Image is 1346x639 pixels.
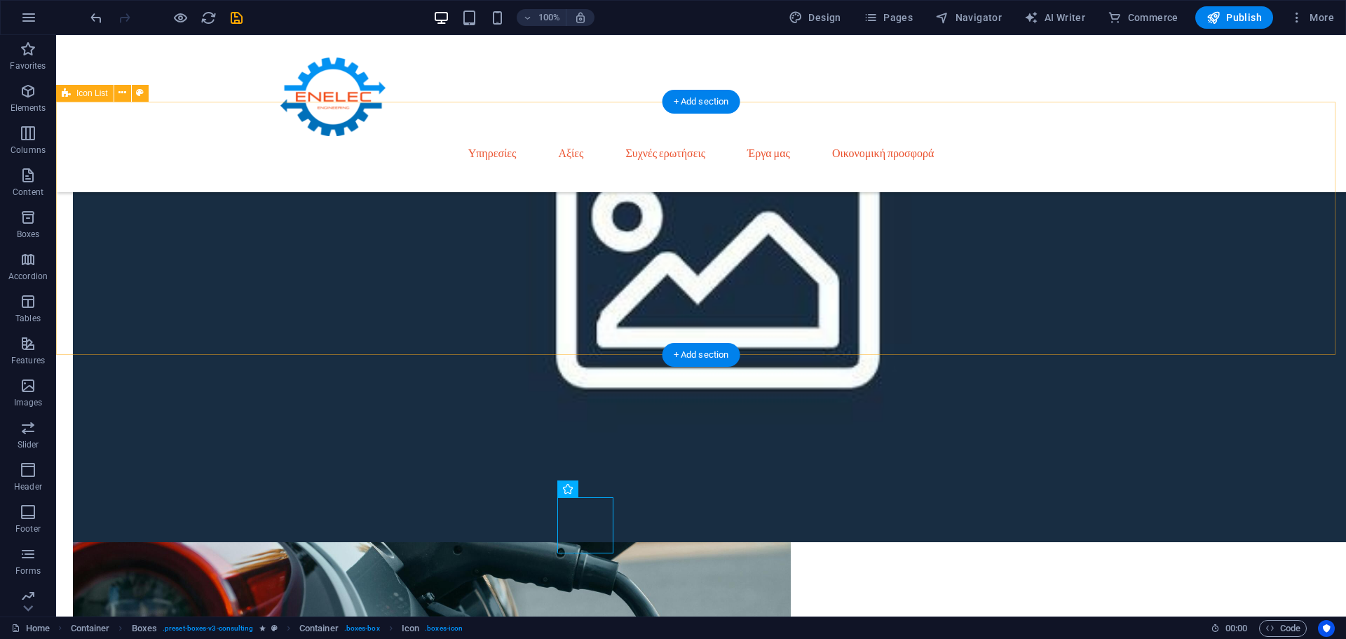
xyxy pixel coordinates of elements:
[538,9,560,26] h6: 100%
[11,144,46,156] p: Columns
[1024,11,1085,25] span: AI Writer
[1265,620,1300,637] span: Code
[14,397,43,408] p: Images
[8,271,48,282] p: Accordion
[11,620,50,637] a: Click to cancel selection. Double-click to open Pages
[1290,11,1334,25] span: More
[1225,620,1247,637] span: 00 00
[11,102,46,114] p: Elements
[200,10,217,26] i: Reload page
[271,624,278,632] i: This element is a customizable preset
[163,620,254,637] span: . preset-boxes-v3-consulting
[17,229,40,240] p: Boxes
[1108,11,1178,25] span: Commerce
[1102,6,1184,29] button: Commerce
[1211,620,1248,637] h6: Session time
[18,439,39,450] p: Slider
[1206,11,1262,25] span: Publish
[402,620,419,637] span: Click to select. Double-click to edit
[1284,6,1340,29] button: More
[1019,6,1091,29] button: AI Writer
[88,9,104,26] button: undo
[783,6,847,29] div: Design (Ctrl+Alt+Y)
[259,624,266,632] i: Element contains an animation
[1235,623,1237,633] span: :
[864,11,913,25] span: Pages
[172,9,189,26] button: Click here to leave preview mode and continue editing
[344,620,380,637] span: . boxes-box
[574,11,587,24] i: On resize automatically adjust zoom level to fit chosen device.
[1318,620,1335,637] button: Usercentrics
[15,523,41,534] p: Footer
[14,481,42,492] p: Header
[229,10,245,26] i: Save (Ctrl+S)
[10,60,46,72] p: Favorites
[299,620,339,637] span: Click to select. Double-click to edit
[425,620,463,637] span: . boxes-icon
[71,620,463,637] nav: breadcrumb
[789,11,841,25] span: Design
[11,355,45,366] p: Features
[228,9,245,26] button: save
[662,90,740,114] div: + Add section
[71,620,110,637] span: Click to select. Double-click to edit
[935,11,1002,25] span: Navigator
[88,10,104,26] i: Undo: Change button (Ctrl+Z)
[1259,620,1307,637] button: Code
[15,565,41,577] p: Forms
[200,9,217,26] button: reload
[1195,6,1273,29] button: Publish
[930,6,1007,29] button: Navigator
[15,313,41,324] p: Tables
[662,343,740,367] div: + Add section
[783,6,847,29] button: Design
[132,620,157,637] span: Click to select. Double-click to edit
[858,6,918,29] button: Pages
[13,187,43,198] p: Content
[76,89,108,97] span: Icon List
[517,9,566,26] button: 100%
